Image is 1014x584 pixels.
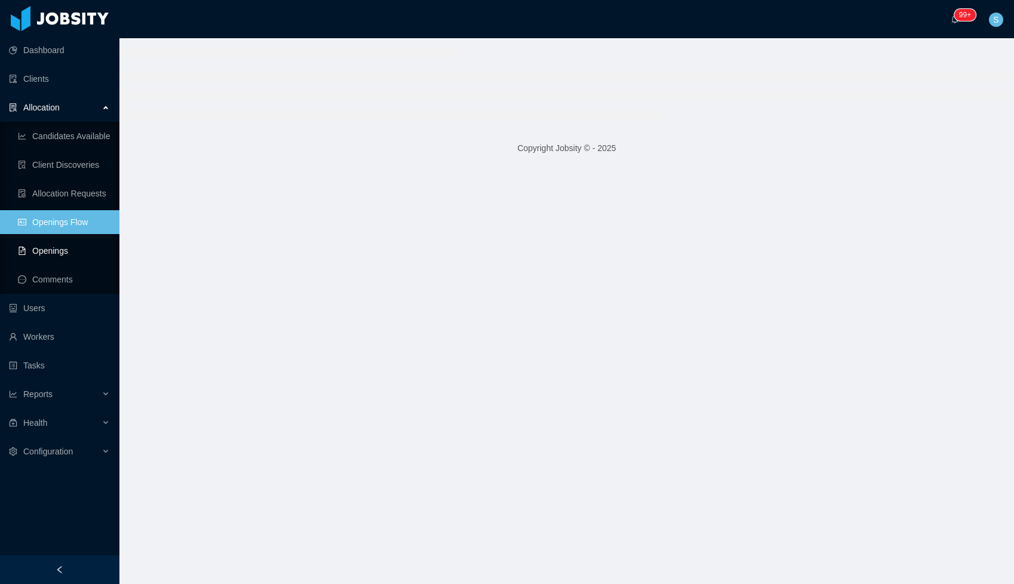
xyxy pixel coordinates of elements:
[9,296,110,320] a: icon: robotUsers
[954,9,976,21] sup: 1582
[9,103,17,112] i: icon: solution
[23,418,47,428] span: Health
[951,15,959,23] i: icon: bell
[9,390,17,398] i: icon: line-chart
[18,182,110,205] a: icon: file-doneAllocation Requests
[9,419,17,427] i: icon: medicine-box
[18,268,110,291] a: icon: messageComments
[9,38,110,62] a: icon: pie-chartDashboard
[18,210,110,234] a: icon: idcardOpenings Flow
[9,447,17,456] i: icon: setting
[23,447,73,456] span: Configuration
[9,354,110,377] a: icon: profileTasks
[23,103,60,112] span: Allocation
[993,13,998,27] span: S
[18,124,110,148] a: icon: line-chartCandidates Available
[9,67,110,91] a: icon: auditClients
[18,239,110,263] a: icon: file-textOpenings
[23,389,53,399] span: Reports
[9,325,110,349] a: icon: userWorkers
[18,153,110,177] a: icon: file-searchClient Discoveries
[119,128,1014,169] footer: Copyright Jobsity © - 2025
